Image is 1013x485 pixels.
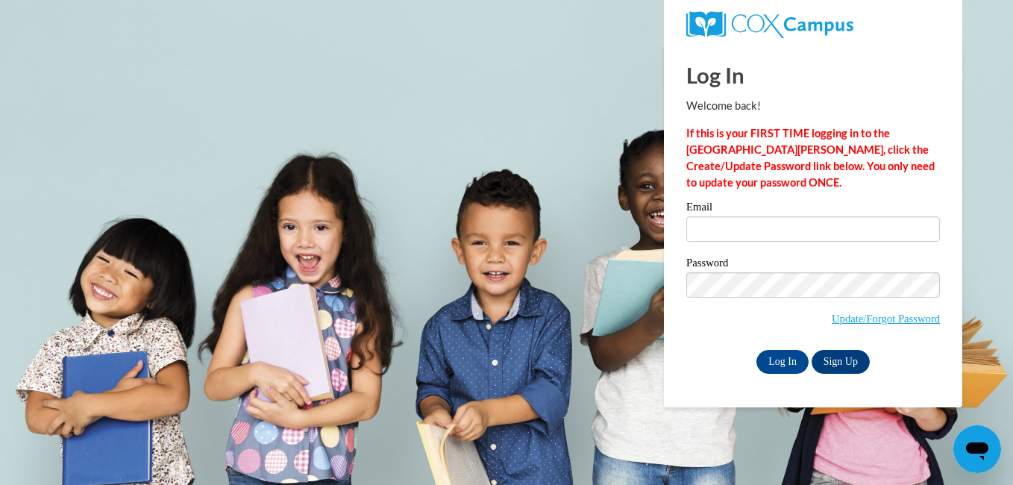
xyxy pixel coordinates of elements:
[686,98,940,114] p: Welcome back!
[812,350,870,374] a: Sign Up
[756,350,809,374] input: Log In
[832,313,940,325] a: Update/Forgot Password
[686,11,853,38] img: COX Campus
[686,127,935,189] strong: If this is your FIRST TIME logging in to the [GEOGRAPHIC_DATA][PERSON_NAME], click the Create/Upd...
[686,60,940,90] h1: Log In
[686,11,940,38] a: COX Campus
[686,257,940,272] label: Password
[686,201,940,216] label: Email
[953,425,1001,473] iframe: Button to launch messaging window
